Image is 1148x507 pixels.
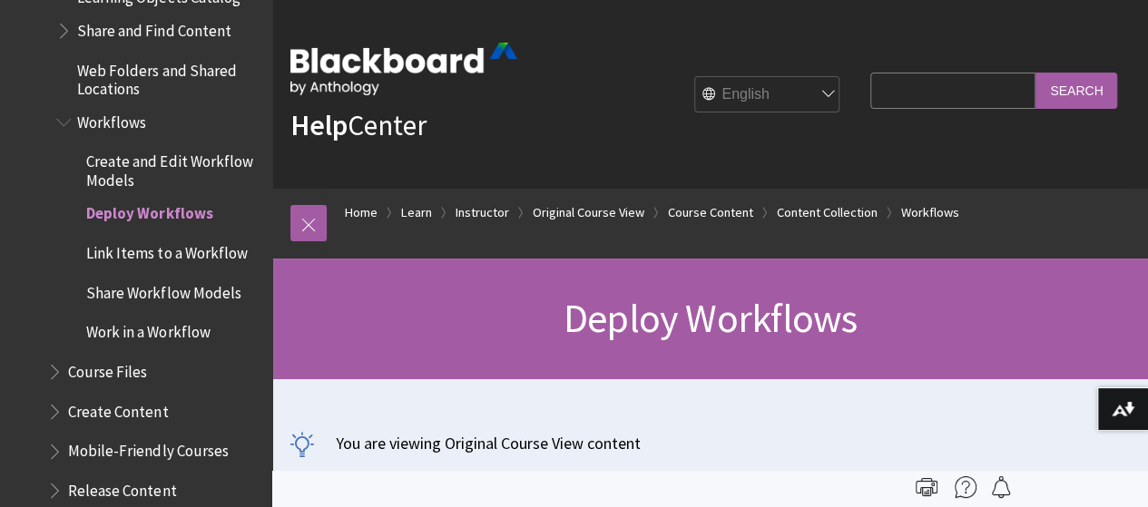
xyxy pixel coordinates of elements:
[77,15,231,40] span: Share and Find Content
[68,396,168,421] span: Create Content
[777,201,878,224] a: Content Collection
[290,107,348,143] strong: Help
[990,476,1012,498] img: Follow this page
[290,432,1130,454] p: You are viewing Original Course View content
[68,436,228,461] span: Mobile-Friendly Courses
[77,55,260,98] span: Web Folders and Shared Locations
[86,278,240,302] span: Share Workflow Models
[86,199,212,223] span: Deploy Workflows
[68,356,147,381] span: Course Files
[955,476,976,498] img: More help
[695,77,840,113] select: Site Language Selector
[456,201,509,224] a: Instructor
[86,317,210,342] span: Work in a Workflow
[401,201,432,224] a: Learn
[86,147,260,190] span: Create and Edit Workflow Models
[77,107,146,132] span: Workflows
[668,201,753,224] a: Course Content
[86,238,247,262] span: Link Items to a Workflow
[1035,73,1117,108] input: Search
[901,201,959,224] a: Workflows
[290,107,427,143] a: HelpCenter
[533,201,644,224] a: Original Course View
[564,293,857,343] span: Deploy Workflows
[290,43,517,95] img: Blackboard by Anthology
[916,476,937,498] img: Print
[345,201,378,224] a: Home
[68,475,176,500] span: Release Content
